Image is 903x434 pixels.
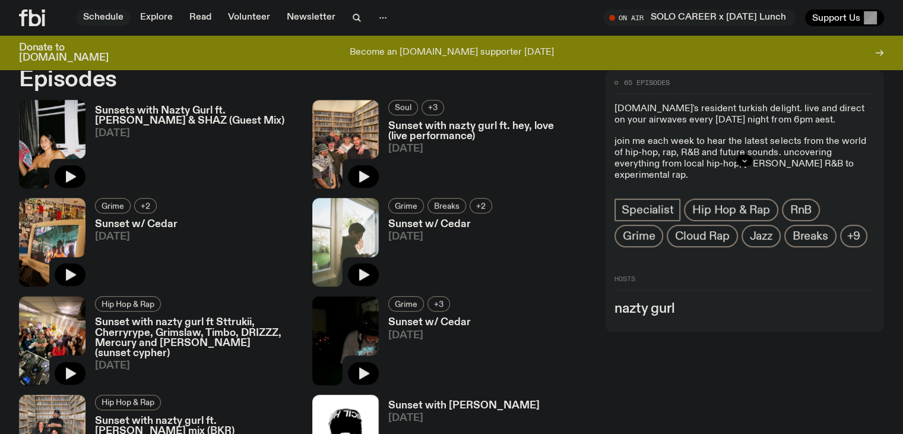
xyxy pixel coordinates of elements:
[95,198,131,213] a: Grime
[614,303,875,316] h3: nazty gurl
[750,230,772,243] span: Jazz
[784,225,837,248] a: Breaks
[182,10,218,26] a: Read
[614,136,875,182] p: join me each week to hear the latest selects from the world of hip-hop, rap, R&B and future sound...
[95,361,298,371] span: [DATE]
[134,198,157,213] button: +2
[422,100,444,115] button: +3
[667,225,737,248] a: Cloud Rap
[280,10,343,26] a: Newsletter
[476,201,486,210] span: +2
[19,69,591,90] h2: Episodes
[624,80,670,86] span: 65 episodes
[95,395,161,410] a: Hip Hop & Rap
[95,106,298,126] h3: Sunsets with Nazty Gurl ft. [PERSON_NAME] & SHAZ (Guest Mix)
[623,230,655,243] span: Grime
[614,104,875,127] p: [DOMAIN_NAME]'s resident turkish delight. live and direct on your airwaves every [DATE] night fro...
[742,225,781,248] a: Jazz
[847,230,861,243] span: +9
[388,413,540,423] span: [DATE]
[388,401,540,411] h3: Sunset with [PERSON_NAME]
[428,103,438,112] span: +3
[388,232,496,242] span: [DATE]
[614,199,680,222] a: Specialist
[379,317,471,385] a: Sunset w/ Cedar[DATE]
[470,198,492,213] button: +2
[85,219,178,287] a: Sunset w/ Cedar[DATE]
[388,198,424,213] a: Grime
[692,204,769,217] span: Hip Hop & Rap
[427,296,450,312] button: +3
[85,106,298,188] a: Sunsets with Nazty Gurl ft. [PERSON_NAME] & SHAZ (Guest Mix)[DATE]
[388,219,496,229] h3: Sunset w/ Cedar
[793,230,828,243] span: Breaks
[840,225,868,248] button: +9
[614,276,875,291] h2: Hosts
[95,317,298,358] h3: Sunset with nazty gurl ft Sttrukii, Cherryrype, Grimslaw, Timbo, DRIZZZ, Mercury and [PERSON_NAME...
[95,128,298,139] span: [DATE]
[95,232,178,242] span: [DATE]
[812,12,860,23] span: Support Us
[388,144,591,154] span: [DATE]
[622,204,673,217] span: Specialist
[434,201,460,210] span: Breaks
[350,48,554,58] p: Become an [DOMAIN_NAME] supporter [DATE]
[603,10,796,26] button: On AirSOLO CAREER x [DATE] Lunch
[395,201,417,210] span: Grime
[395,300,417,309] span: Grime
[388,331,471,341] span: [DATE]
[434,300,443,309] span: +3
[19,43,109,63] h3: Donate to [DOMAIN_NAME]
[388,100,418,115] a: Soul
[684,199,778,222] a: Hip Hop & Rap
[805,10,884,26] button: Support Us
[614,225,663,248] a: Grime
[95,219,178,229] h3: Sunset w/ Cedar
[379,121,591,188] a: Sunset with nazty gurl ft. hey, love (live performance)[DATE]
[379,219,496,287] a: Sunset w/ Cedar[DATE]
[395,103,411,112] span: Soul
[76,10,131,26] a: Schedule
[221,10,277,26] a: Volunteer
[102,300,154,309] span: Hip Hop & Rap
[388,121,591,141] h3: Sunset with nazty gurl ft. hey, love (live performance)
[102,201,124,210] span: Grime
[427,198,466,213] a: Breaks
[388,317,471,328] h3: Sunset w/ Cedar
[675,230,729,243] span: Cloud Rap
[133,10,180,26] a: Explore
[141,201,150,210] span: +2
[102,398,154,407] span: Hip Hop & Rap
[388,296,424,312] a: Grime
[85,317,298,385] a: Sunset with nazty gurl ft Sttrukii, Cherryrype, Grimslaw, Timbo, DRIZZZ, Mercury and [PERSON_NAME...
[782,199,820,222] a: RnB
[790,204,812,217] span: RnB
[95,296,161,312] a: Hip Hop & Rap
